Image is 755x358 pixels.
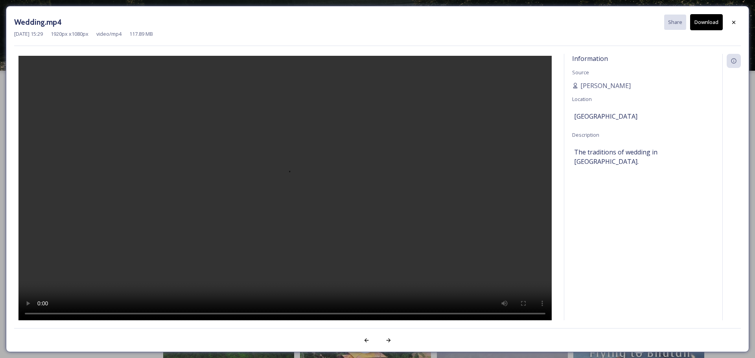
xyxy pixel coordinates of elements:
span: Source [572,69,589,76]
span: Information [572,54,608,63]
button: Share [664,15,686,30]
h3: Wedding.mp4 [14,17,62,28]
span: The traditions of wedding in [GEOGRAPHIC_DATA]. [574,147,713,166]
span: Description [572,131,599,138]
span: [PERSON_NAME] [580,81,631,90]
span: 117.89 MB [129,30,153,38]
span: [GEOGRAPHIC_DATA] [574,112,637,121]
span: video/mp4 [96,30,122,38]
button: Download [690,14,723,30]
span: [DATE] 15:29 [14,30,43,38]
span: 1920 px x 1080 px [51,30,88,38]
span: Location [572,95,592,103]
